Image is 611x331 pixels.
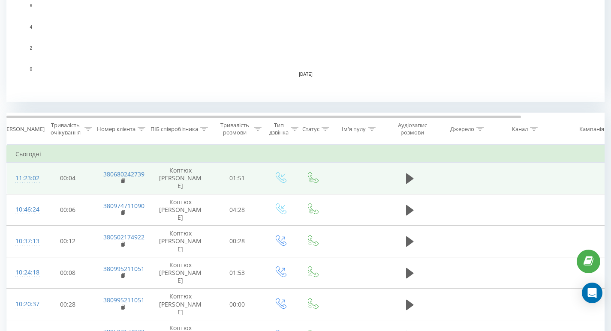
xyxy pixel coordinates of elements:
[103,202,144,210] a: 380974711090
[150,289,211,320] td: Коптюх [PERSON_NAME]
[150,194,211,226] td: Коптюх [PERSON_NAME]
[97,125,135,133] div: Номер клієнта
[218,122,252,136] div: Тривалість розмови
[15,201,33,218] div: 10:46:24
[41,289,95,320] td: 00:28
[30,46,32,51] text: 2
[450,125,474,133] div: Джерело
[299,72,313,77] text: [DATE]
[302,125,319,133] div: Статус
[103,233,144,241] a: 380502174922
[391,122,433,136] div: Аудіозапис розмови
[41,257,95,289] td: 00:08
[15,264,33,281] div: 10:24:18
[41,226,95,257] td: 00:12
[41,194,95,226] td: 00:06
[211,163,264,194] td: 01:51
[30,4,32,9] text: 6
[103,296,144,304] a: 380995211051
[211,226,264,257] td: 00:28
[150,125,198,133] div: ПІБ співробітника
[48,122,82,136] div: Тривалість очікування
[30,25,32,30] text: 4
[211,257,264,289] td: 01:53
[1,125,45,133] div: [PERSON_NAME]
[211,194,264,226] td: 04:28
[150,257,211,289] td: Коптюх [PERSON_NAME]
[269,122,289,136] div: Тип дзвінка
[103,170,144,178] a: 380680242739
[342,125,366,133] div: Ім'я пулу
[15,296,33,313] div: 10:20:37
[41,163,95,194] td: 00:04
[211,289,264,320] td: 00:00
[150,163,211,194] td: Коптюх [PERSON_NAME]
[582,283,602,303] div: Open Intercom Messenger
[579,125,604,133] div: Кампанія
[150,226,211,257] td: Коптюх [PERSON_NAME]
[30,67,32,72] text: 0
[103,265,144,273] a: 380995211051
[512,125,528,133] div: Канал
[15,170,33,187] div: 11:23:02
[15,233,33,250] div: 10:37:13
